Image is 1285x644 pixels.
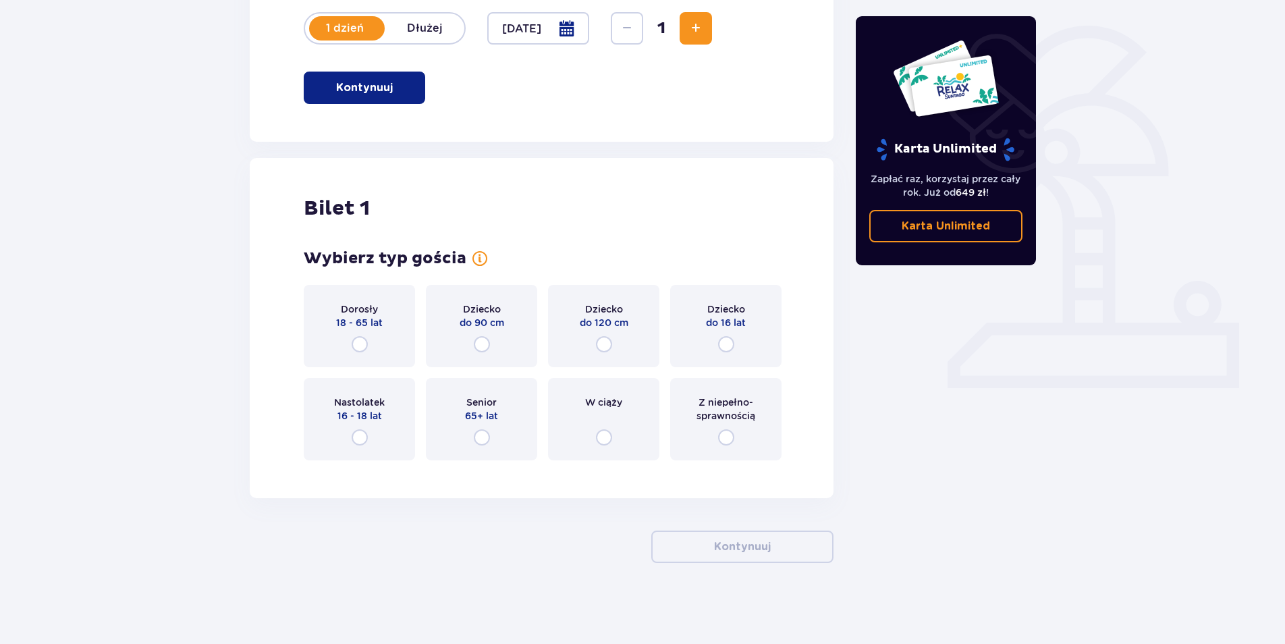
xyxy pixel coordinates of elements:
a: Karta Unlimited [869,210,1023,242]
span: Dziecko [707,302,745,316]
span: do 90 cm [460,316,504,329]
p: Kontynuuj [714,539,771,554]
button: Kontynuuj [304,72,425,104]
button: Zwiększ [680,12,712,45]
p: Kontynuuj [336,80,393,95]
span: Z niepełno­sprawnością [682,396,769,423]
span: Dorosły [341,302,378,316]
span: Senior [466,396,497,409]
p: Karta Unlimited [875,138,1016,161]
button: Zmniejsz [611,12,643,45]
span: Dziecko [463,302,501,316]
h3: Wybierz typ gościa [304,248,466,269]
p: 1 dzień [305,21,385,36]
h2: Bilet 1 [304,196,370,221]
span: W ciąży [585,396,622,409]
img: Dwie karty całoroczne do Suntago z napisem 'UNLIMITED RELAX', na białym tle z tropikalnymi liśćmi... [892,39,1000,117]
span: 18 - 65 lat [336,316,383,329]
span: 16 - 18 lat [337,409,382,423]
p: Zapłać raz, korzystaj przez cały rok. Już od ! [869,172,1023,199]
span: 65+ lat [465,409,498,423]
span: 1 [646,18,677,38]
p: Dłużej [385,21,464,36]
span: 649 zł [956,187,986,198]
span: do 16 lat [706,316,746,329]
button: Kontynuuj [651,531,833,563]
span: Dziecko [585,302,623,316]
span: do 120 cm [580,316,628,329]
span: Nastolatek [334,396,385,409]
p: Karta Unlimited [902,219,990,234]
